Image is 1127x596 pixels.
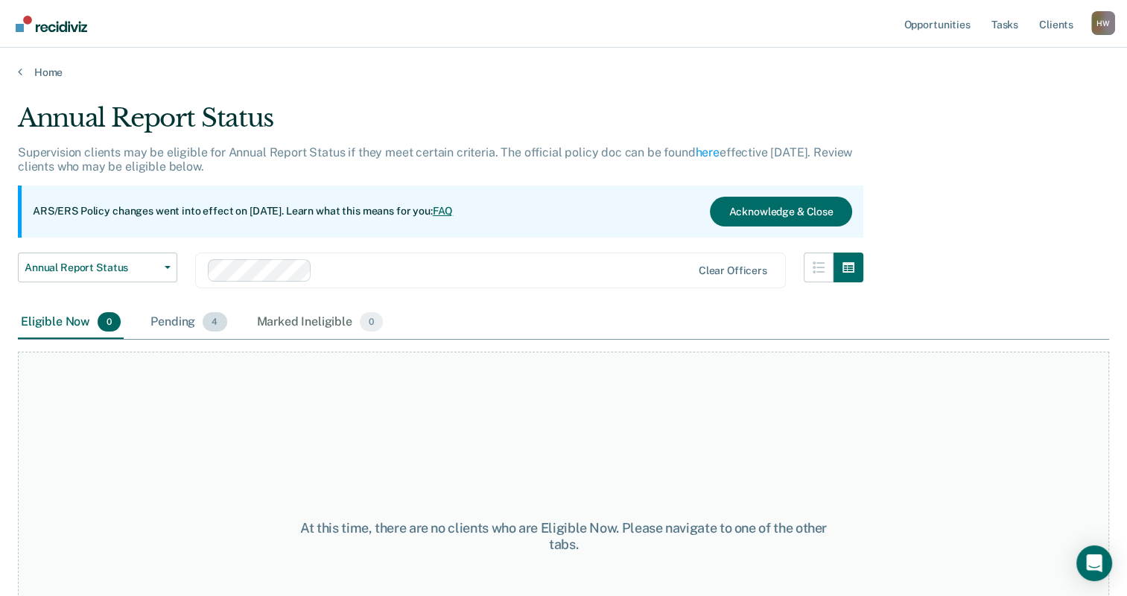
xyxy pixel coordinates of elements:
p: ARS/ERS Policy changes went into effect on [DATE]. Learn what this means for you: [33,204,453,219]
span: 4 [203,312,226,332]
div: Open Intercom Messenger [1076,545,1112,581]
button: Acknowledge & Close [710,197,851,226]
button: Annual Report Status [18,253,177,282]
a: FAQ [433,205,454,217]
span: 0 [360,312,383,332]
span: 0 [98,312,121,332]
p: Supervision clients may be eligible for Annual Report Status if they meet certain criteria. The o... [18,145,852,174]
div: Eligible Now0 [18,306,124,339]
div: H W [1091,11,1115,35]
div: Marked Ineligible0 [254,306,387,339]
div: Annual Report Status [18,103,863,145]
span: Annual Report Status [25,261,159,274]
div: Clear officers [699,264,767,277]
button: Profile dropdown button [1091,11,1115,35]
a: here [696,145,720,159]
div: At this time, there are no clients who are Eligible Now. Please navigate to one of the other tabs. [291,520,836,552]
a: Home [18,66,1109,79]
img: Recidiviz [16,16,87,32]
div: Pending4 [147,306,229,339]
